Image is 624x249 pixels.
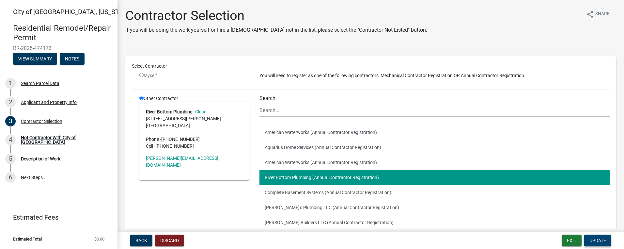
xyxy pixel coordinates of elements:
span: [PHONE_NUMBER] [161,137,200,142]
div: Search Parcel Data [21,81,59,86]
span: RR-2025-474173 [13,45,104,51]
span: $0.00 [94,237,104,241]
abbr: Cell - [146,143,155,149]
a: Clear [193,109,206,114]
div: Select Contractor [127,63,615,70]
span: City of [GEOGRAPHIC_DATA], [US_STATE] [13,8,132,16]
abbr: Phone - [146,137,161,142]
button: Update [584,235,611,246]
div: Description of Work [21,157,60,161]
wm-modal-confirm: Summary [13,57,57,62]
div: Contractor Selection [21,119,62,124]
div: Myself [139,72,250,79]
h4: Residential Remodel/Repair Permit [13,24,112,42]
a: Estimated Fees [5,211,107,224]
div: 5 [5,154,16,164]
strong: River Bottom Plumbing [146,109,193,114]
address: [STREET_ADDRESS][PERSON_NAME] [GEOGRAPHIC_DATA] [146,108,243,150]
button: Back [130,235,152,246]
button: American Waterworks (Annual Contractor Registration) [259,125,610,140]
i: share [586,10,594,18]
wm-modal-confirm: Notes [60,57,85,62]
button: Complete Basement Systems (Annual Contractor Registration) [259,185,610,200]
p: You will need to register as one of the following contractors: Mechanical Contractor Registration... [259,72,610,79]
div: Applicant and Property Info [21,100,77,105]
button: Aquarius Home Services (Annual Contractor Registration) [259,140,610,155]
span: Back [135,238,147,243]
a: [PERSON_NAME][EMAIL_ADDRESS][DOMAIN_NAME] [146,156,218,168]
span: Share [595,10,610,18]
button: River Bottom Plumbing (Annual Contractor Registration) [259,170,610,185]
span: [PHONE_NUMBER] [155,143,194,149]
button: Notes [60,53,85,65]
div: 3 [5,116,16,126]
button: Discard [155,235,184,246]
div: 1 [5,78,16,89]
h1: Contractor Selection [125,8,427,24]
div: 6 [5,172,16,183]
div: 2 [5,97,16,108]
button: shareShare [581,8,615,21]
span: Update [589,238,606,243]
button: [PERSON_NAME]'s Plumbing LLC (Annual Contractor Registration) [259,200,610,215]
input: Search... [259,104,610,117]
button: [PERSON_NAME] Builders LLC (Annual Contractor Registration) [259,215,610,230]
label: Search [259,96,275,101]
button: Exit [562,235,582,246]
div: Not Contractor With City of [GEOGRAPHIC_DATA] [21,135,107,144]
p: If you will be doing the work yourself or hire a [DEMOGRAPHIC_DATA] not in the list, please selec... [125,26,427,34]
button: View Summary [13,53,57,65]
div: 4 [5,135,16,145]
span: Estimated Total [13,237,42,241]
button: American Waterworks (Annual Contractor Registration) [259,155,610,170]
